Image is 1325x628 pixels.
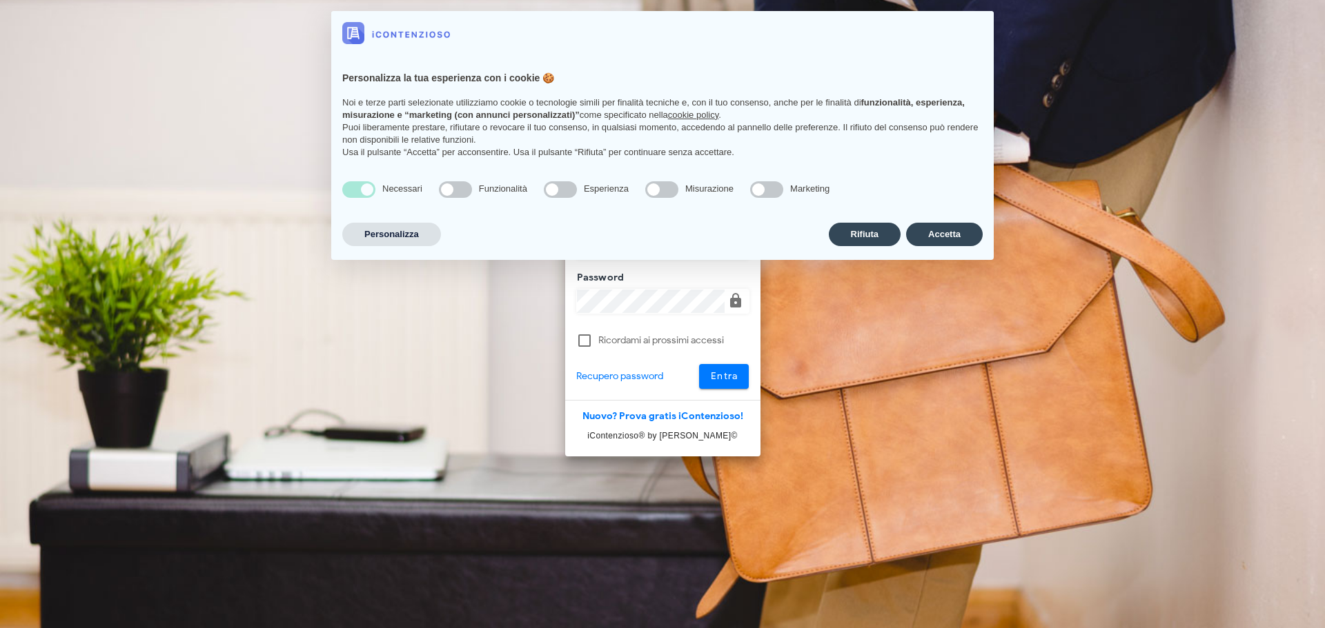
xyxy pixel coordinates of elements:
[565,429,760,443] p: iContenzioso® by [PERSON_NAME]©
[576,369,664,384] a: Recupero password
[790,183,830,194] span: Marketing
[829,223,901,246] button: Rifiuta
[699,364,749,389] button: Entra
[342,72,983,85] h2: Personalizza la tua esperienza con i cookie 🍪
[342,97,965,120] strong: funzionalità, esperienza, misurazione e “marketing (con annunci personalizzati)”
[342,146,983,159] p: Usa il pulsante “Accetta” per acconsentire. Usa il pulsante “Rifiuta” per continuare senza accett...
[342,223,441,246] button: Personalizza
[685,183,734,194] span: Misurazione
[710,370,738,382] span: Entra
[906,223,983,246] button: Accetta
[342,97,983,121] p: Noi e terze parti selezionate utilizziamo cookie o tecnologie simili per finalità tecniche e, con...
[479,183,527,194] span: Funzionalità
[342,121,983,146] p: Puoi liberamente prestare, rifiutare o revocare il tuo consenso, in qualsiasi momento, accedendo ...
[584,183,629,194] span: Esperienza
[582,410,743,422] a: Nuovo? Prova gratis iContenzioso!
[382,183,422,194] span: Necessari
[573,271,625,285] label: Password
[598,334,749,347] label: Ricordami ai prossimi accessi
[342,22,450,44] img: logo
[668,110,718,120] a: cookie policy - il link si apre in una nuova scheda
